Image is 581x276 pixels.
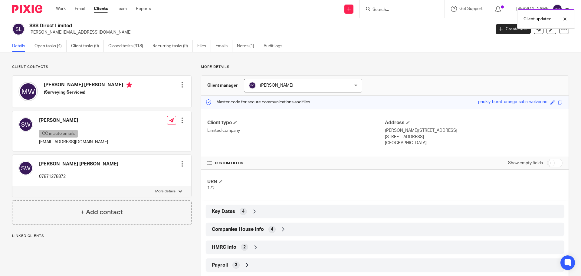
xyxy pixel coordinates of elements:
span: 2 [243,244,246,250]
img: Pixie [12,5,42,13]
h4: [PERSON_NAME] [PERSON_NAME] [44,82,132,89]
p: 07871278872 [39,174,118,180]
a: Closed tasks (318) [108,40,148,52]
h4: [PERSON_NAME] [39,117,108,124]
p: [EMAIL_ADDRESS][DOMAIN_NAME] [39,139,108,145]
p: Client contacts [12,65,192,69]
h4: [PERSON_NAME] [PERSON_NAME] [39,161,118,167]
a: Create task [496,24,531,34]
p: Client updated. [524,16,552,22]
a: Client tasks (0) [71,40,104,52]
h4: Address [385,120,563,126]
h4: + Add contact [80,208,123,217]
img: svg%3E [553,4,562,14]
img: svg%3E [18,117,33,132]
h5: (Surveying Services) [44,89,132,95]
label: Show empty fields [508,160,543,166]
h3: Client manager [207,82,238,88]
span: 4 [271,226,273,232]
p: [PERSON_NAME][EMAIL_ADDRESS][DOMAIN_NAME] [29,29,487,35]
p: [GEOGRAPHIC_DATA] [385,140,563,146]
p: [PERSON_NAME][STREET_ADDRESS] [385,128,563,134]
span: HMRC Info [212,244,236,251]
a: Work [56,6,66,12]
p: Master code for secure communications and files [206,99,310,105]
span: Key Dates [212,208,235,215]
span: 172 [207,186,215,190]
span: 3 [235,262,237,268]
span: [PERSON_NAME] [260,83,293,88]
a: Emails [215,40,232,52]
img: svg%3E [249,82,256,89]
a: Clients [94,6,108,12]
h2: SSS Direct Limited [29,23,395,29]
p: Linked clients [12,234,192,238]
img: svg%3E [18,161,33,175]
p: More details [155,189,176,194]
p: CC in auto emails [39,130,78,138]
a: Reports [136,6,151,12]
img: svg%3E [12,23,25,35]
a: Audit logs [264,40,287,52]
p: [STREET_ADDRESS] [385,134,563,140]
span: Companies House Info [212,226,264,233]
h4: CUSTOM FIELDS [207,161,385,166]
a: Team [117,6,127,12]
p: Limited company [207,128,385,134]
span: Payroll [212,262,228,268]
div: prickly-burnt-orange-satin-wolverine [478,99,547,106]
a: Open tasks (4) [34,40,67,52]
h4: Client type [207,120,385,126]
a: Email [75,6,85,12]
a: Files [197,40,211,52]
i: Primary [126,82,132,88]
span: 4 [242,208,245,214]
a: Details [12,40,30,52]
img: svg%3E [18,82,38,101]
p: More details [201,65,569,69]
h4: URN [207,179,385,185]
a: Notes (1) [237,40,259,52]
a: Recurring tasks (9) [153,40,193,52]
